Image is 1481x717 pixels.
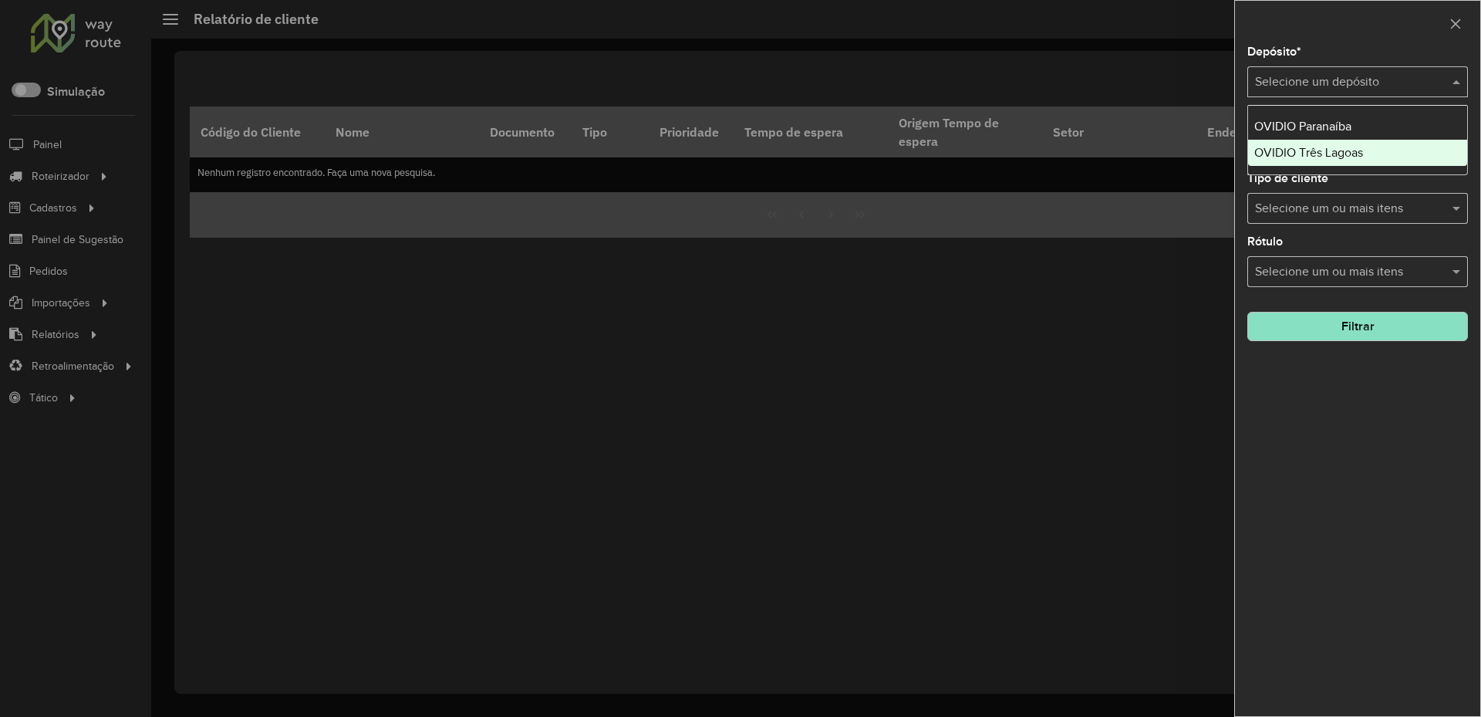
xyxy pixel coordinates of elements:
ng-dropdown-panel: Options list [1247,105,1468,175]
label: Depósito [1247,42,1301,61]
span: OVIDIO Três Lagoas [1254,146,1363,159]
label: Rótulo [1247,232,1283,251]
label: Tipo de cliente [1247,169,1328,188]
button: Filtrar [1247,312,1468,341]
span: OVIDIO Paranaíba [1254,120,1351,133]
